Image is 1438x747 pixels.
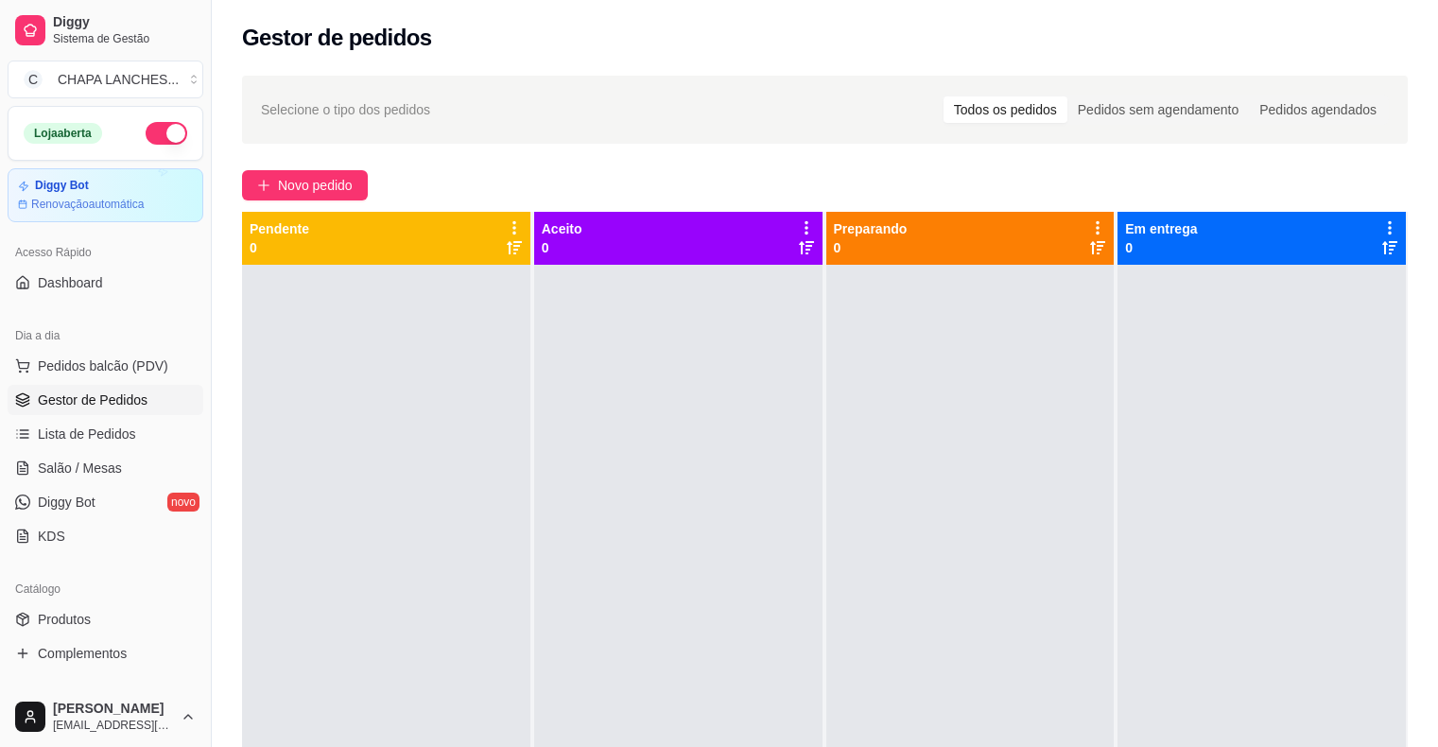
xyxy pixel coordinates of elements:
p: Pendente [250,219,309,238]
span: Diggy Bot [38,493,95,512]
span: [EMAIL_ADDRESS][DOMAIN_NAME] [53,718,173,733]
p: 0 [1125,238,1197,257]
a: Diggy Botnovo [8,487,203,517]
button: [PERSON_NAME][EMAIL_ADDRESS][DOMAIN_NAME] [8,694,203,739]
span: Diggy [53,14,196,31]
a: Lista de Pedidos [8,419,203,449]
p: Aceito [542,219,582,238]
span: plus [257,179,270,192]
a: Produtos [8,604,203,634]
span: Selecione o tipo dos pedidos [261,99,430,120]
span: Complementos [38,644,127,663]
span: Lista de Pedidos [38,425,136,443]
p: 0 [542,238,582,257]
span: C [24,70,43,89]
div: CHAPA LANCHES ... [58,70,179,89]
article: Diggy Bot [35,179,89,193]
span: Novo pedido [278,175,353,196]
p: 0 [250,238,309,257]
div: Dia a dia [8,321,203,351]
span: Sistema de Gestão [53,31,196,46]
h2: Gestor de pedidos [242,23,432,53]
p: 0 [834,238,908,257]
a: DiggySistema de Gestão [8,8,203,53]
span: Gestor de Pedidos [38,391,147,409]
button: Alterar Status [146,122,187,145]
button: Select a team [8,61,203,98]
div: Pedidos agendados [1249,96,1387,123]
div: Catálogo [8,574,203,604]
span: Pedidos balcão (PDV) [38,356,168,375]
span: [PERSON_NAME] [53,701,173,718]
span: Dashboard [38,273,103,292]
p: Em entrega [1125,219,1197,238]
p: Preparando [834,219,908,238]
span: Salão / Mesas [38,459,122,478]
article: Renovação automática [31,197,144,212]
a: Gestor de Pedidos [8,385,203,415]
a: Salão / Mesas [8,453,203,483]
span: Produtos [38,610,91,629]
a: Diggy BotRenovaçãoautomática [8,168,203,222]
button: Pedidos balcão (PDV) [8,351,203,381]
button: Novo pedido [242,170,368,200]
a: Complementos [8,638,203,669]
div: Todos os pedidos [944,96,1067,123]
a: KDS [8,521,203,551]
span: KDS [38,527,65,546]
a: Dashboard [8,268,203,298]
div: Pedidos sem agendamento [1067,96,1249,123]
div: Acesso Rápido [8,237,203,268]
div: Loja aberta [24,123,102,144]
